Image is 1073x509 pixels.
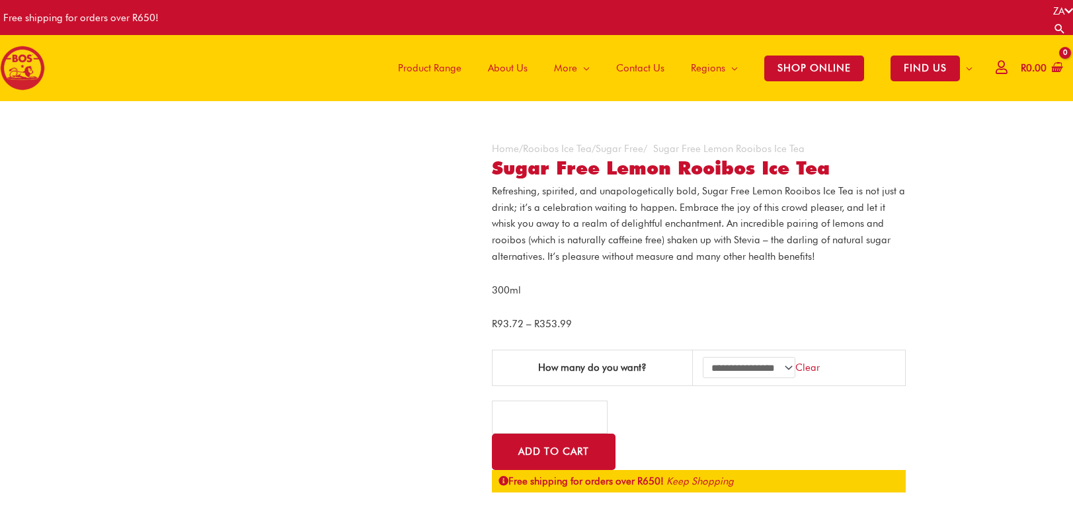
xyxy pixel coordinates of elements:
[666,475,734,487] a: Keep Shopping
[691,48,725,88] span: Regions
[492,434,616,470] button: Add to Cart
[538,362,647,373] label: How many do you want?
[1021,62,1026,74] span: R
[795,362,820,373] a: Clear options
[526,318,532,330] span: –
[596,143,643,155] a: Sugar Free
[764,56,864,81] span: SHOP ONLINE
[492,143,519,155] a: Home
[616,48,664,88] span: Contact Us
[488,48,528,88] span: About Us
[1018,54,1063,83] a: View Shopping Cart, empty
[891,56,960,81] span: FIND US
[1021,62,1047,74] bdi: 0.00
[3,7,159,29] div: Free shipping for orders over R650!
[492,141,906,157] nav: Breadcrumb
[492,183,906,265] p: Refreshing, spirited, and unapologetically bold, Sugar Free Lemon Rooibos Ice Tea is not just a d...
[751,35,877,101] a: SHOP ONLINE
[603,35,678,101] a: Contact Us
[492,318,497,330] span: R
[492,282,906,299] p: 300ml
[498,475,664,487] strong: Free shipping for orders over R650!
[554,48,577,88] span: More
[385,35,475,101] a: Product Range
[678,35,751,101] a: Regions
[1053,5,1073,17] a: ZA
[523,143,592,155] a: Rooibos Ice Tea
[492,401,608,433] input: Product quantity
[492,318,524,330] bdi: 93.72
[534,318,539,330] span: R
[492,157,906,180] h1: Sugar Free Lemon Rooibos Ice Tea
[541,35,603,101] a: More
[475,35,541,101] a: About Us
[398,48,461,88] span: Product Range
[1053,22,1073,35] a: Search button
[375,35,986,101] nav: Site Navigation
[534,318,572,330] bdi: 353.99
